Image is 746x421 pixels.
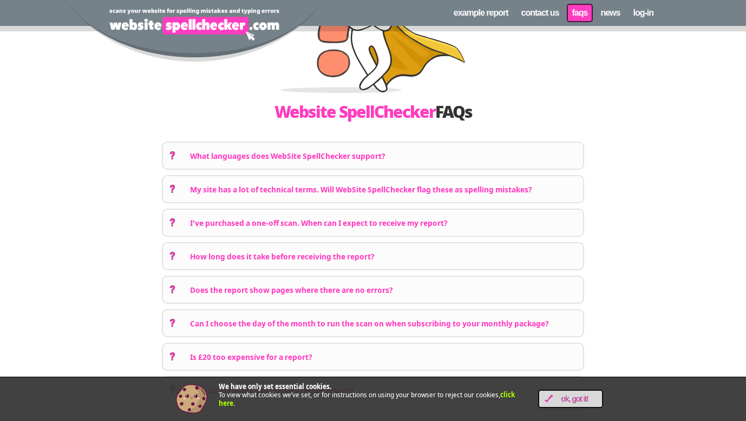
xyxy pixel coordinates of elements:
[219,390,515,408] a: click here
[190,352,312,362] a: Is £20 too expensive for a report?
[190,285,393,295] a: Does the report show pages where there are no errors?
[447,3,515,23] a: Example Report
[566,3,594,23] a: FAQs
[626,3,660,23] a: Log-in
[538,390,603,408] a: OK, Got it!
[553,395,597,404] span: OK, Got it!
[190,184,532,194] a: My site has a lot of technical terms. Will WebSite SpellChecker flag these as spelling mistakes?
[190,318,549,328] a: Can I choose the day of the month to run the scan on when subscribing to your monthly package?
[219,383,522,408] p: To view what cookies we’ve set, or for instructions on using your browser to reject our cookies, .
[274,101,435,123] span: Website SpellChecker
[162,104,584,120] h1: FAQs
[219,382,332,391] strong: We have only set essential cookies.
[190,218,448,228] a: I've purchased a one-off scan. When can I expect to receive my report?
[190,251,375,261] a: How long does it take before receiving the report?
[175,383,208,415] img: Cookie
[515,3,566,23] a: Contact us
[594,3,626,23] a: News
[190,151,385,161] a: What languages does WebSite SpellChecker support?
